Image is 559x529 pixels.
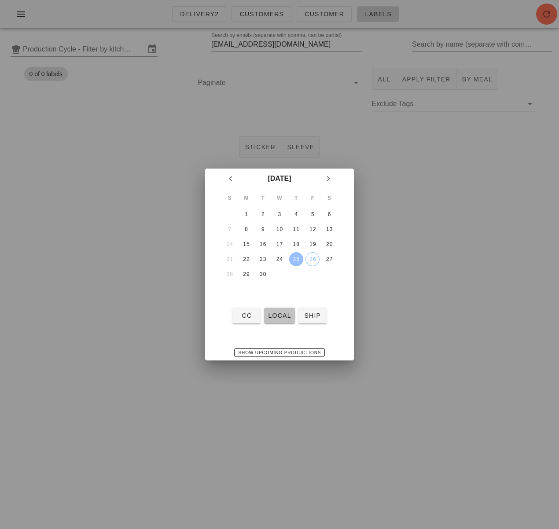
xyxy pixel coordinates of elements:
[239,256,254,262] div: 22
[256,211,270,217] div: 2
[322,222,336,236] button: 13
[289,211,303,217] div: 4
[289,256,303,262] div: 25
[305,237,320,251] button: 19
[272,252,287,266] button: 24
[256,267,270,281] button: 30
[239,222,254,236] button: 8
[256,226,270,232] div: 9
[239,226,254,232] div: 8
[236,312,257,319] span: CC
[264,308,294,323] button: local
[289,222,303,236] button: 11
[322,207,336,221] button: 6
[232,308,261,323] button: CC
[289,241,303,247] div: 18
[302,312,323,319] span: ship
[264,170,294,187] button: [DATE]
[289,237,303,251] button: 18
[305,226,320,232] div: 12
[322,241,336,247] div: 20
[322,252,336,266] button: 27
[239,190,254,206] th: M
[322,237,336,251] button: 20
[305,222,320,236] button: 12
[272,226,287,232] div: 10
[256,256,270,262] div: 23
[289,252,303,266] button: 25
[272,222,287,236] button: 10
[321,190,337,206] th: S
[255,190,271,206] th: T
[305,252,320,266] button: 26
[239,271,254,277] div: 29
[322,211,336,217] div: 6
[256,222,270,236] button: 9
[306,256,319,262] div: 26
[288,190,304,206] th: T
[223,171,239,187] button: Previous month
[305,190,321,206] th: F
[320,171,336,187] button: Next month
[298,308,327,323] button: ship
[272,241,287,247] div: 17
[234,348,325,357] button: Show Upcoming Productions
[256,241,270,247] div: 16
[289,207,303,221] button: 4
[239,211,254,217] div: 1
[256,252,270,266] button: 23
[239,267,254,281] button: 29
[272,211,287,217] div: 3
[322,226,336,232] div: 13
[289,226,303,232] div: 11
[256,237,270,251] button: 16
[256,207,270,221] button: 2
[238,350,321,355] span: Show Upcoming Productions
[272,207,287,221] button: 3
[239,241,254,247] div: 15
[305,241,320,247] div: 19
[256,271,270,277] div: 30
[272,190,287,206] th: W
[272,237,287,251] button: 17
[305,211,320,217] div: 5
[239,252,254,266] button: 22
[322,256,336,262] div: 27
[239,207,254,221] button: 1
[272,256,287,262] div: 24
[305,207,320,221] button: 5
[222,190,238,206] th: S
[239,237,254,251] button: 15
[268,312,291,319] span: local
